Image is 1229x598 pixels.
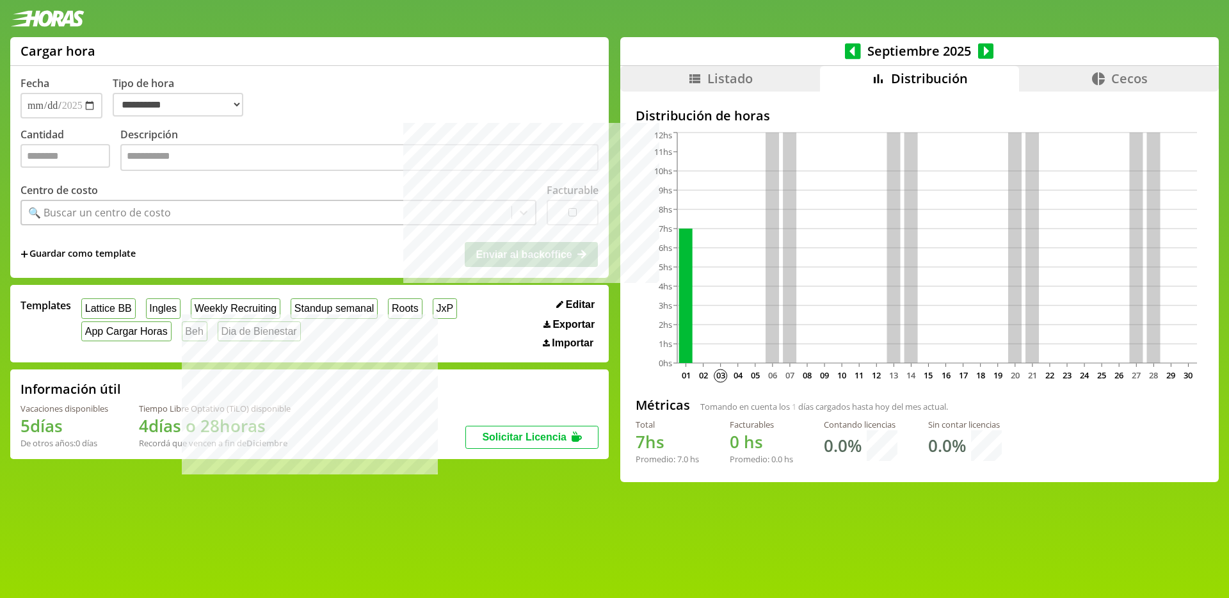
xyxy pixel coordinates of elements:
div: Facturables [730,419,793,430]
span: Septiembre 2025 [861,42,978,60]
span: Listado [707,70,753,87]
button: Solicitar Licencia [465,426,598,449]
button: Ingles [146,298,181,318]
text: 04 [734,369,743,381]
span: + [20,247,28,261]
text: 20 [1011,369,1020,381]
span: Importar [552,337,593,349]
tspan: 0hs [659,357,672,369]
tspan: 1hs [659,338,672,350]
img: logotipo [10,10,84,27]
text: 09 [820,369,829,381]
tspan: 7hs [659,223,672,234]
textarea: Descripción [120,144,598,171]
text: 03 [716,369,725,381]
text: 27 [1132,369,1141,381]
span: 7.0 [677,453,688,465]
h1: 5 días [20,414,108,437]
span: 0.0 [771,453,782,465]
tspan: 2hs [659,319,672,330]
div: Tiempo Libre Optativo (TiLO) disponible [139,403,291,414]
text: 28 [1149,369,1158,381]
h1: hs [730,430,793,453]
button: Beh [182,321,207,341]
button: Editar [552,298,598,311]
h1: 4 días o 28 horas [139,414,291,437]
tspan: 8hs [659,204,672,215]
text: 14 [906,369,916,381]
h2: Métricas [636,396,690,414]
tspan: 9hs [659,184,672,196]
div: De otros años: 0 días [20,437,108,449]
div: Promedio: hs [730,453,793,465]
tspan: 10hs [654,165,672,177]
button: Roots [388,298,422,318]
text: 17 [958,369,967,381]
text: 29 [1166,369,1175,381]
text: 18 [976,369,984,381]
label: Descripción [120,127,598,174]
button: Dia de Bienestar [218,321,301,341]
text: 21 [1028,369,1037,381]
span: Distribución [891,70,968,87]
tspan: 4hs [659,280,672,292]
label: Facturable [547,183,598,197]
span: Tomando en cuenta los días cargados hasta hoy del mes actual. [700,401,948,412]
text: 25 [1097,369,1106,381]
text: 05 [751,369,760,381]
span: Templates [20,298,71,312]
text: 19 [993,369,1002,381]
tspan: 12hs [654,129,672,141]
span: Exportar [552,319,595,330]
text: 01 [681,369,690,381]
tspan: 6hs [659,242,672,254]
label: Centro de costo [20,183,98,197]
h1: 0.0 % [824,434,862,457]
input: Cantidad [20,144,110,168]
span: Solicitar Licencia [482,432,566,442]
text: 10 [837,369,846,381]
text: 16 [941,369,950,381]
text: 30 [1184,369,1193,381]
text: 07 [785,369,794,381]
b: Diciembre [246,437,287,449]
h2: Distribución de horas [636,107,1203,124]
text: 08 [803,369,812,381]
span: 1 [792,401,796,412]
div: 🔍 Buscar un centro de costo [28,206,171,220]
text: 06 [768,369,777,381]
button: Exportar [540,318,598,331]
button: Lattice BB [81,298,136,318]
label: Cantidad [20,127,120,174]
div: Recordá que vencen a fin de [139,437,291,449]
label: Fecha [20,76,49,90]
h1: Cargar hora [20,42,95,60]
h1: 0.0 % [928,434,966,457]
button: Standup semanal [291,298,378,318]
select: Tipo de hora [113,93,243,117]
div: Vacaciones disponibles [20,403,108,414]
button: JxP [433,298,457,318]
div: Sin contar licencias [928,419,1002,430]
text: 11 [855,369,864,381]
span: 7 [636,430,645,453]
h2: Información útil [20,380,121,398]
span: Editar [566,299,595,311]
text: 24 [1080,369,1089,381]
span: 0 [730,430,739,453]
text: 02 [698,369,707,381]
div: Promedio: hs [636,453,699,465]
span: +Guardar como template [20,247,136,261]
tspan: 3hs [659,300,672,311]
label: Tipo de hora [113,76,253,118]
text: 15 [924,369,933,381]
text: 12 [872,369,881,381]
div: Contando licencias [824,419,897,430]
h1: hs [636,430,699,453]
text: 23 [1063,369,1072,381]
text: 22 [1045,369,1054,381]
tspan: 11hs [654,146,672,158]
button: App Cargar Horas [81,321,172,341]
span: Cecos [1111,70,1148,87]
div: Total [636,419,699,430]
